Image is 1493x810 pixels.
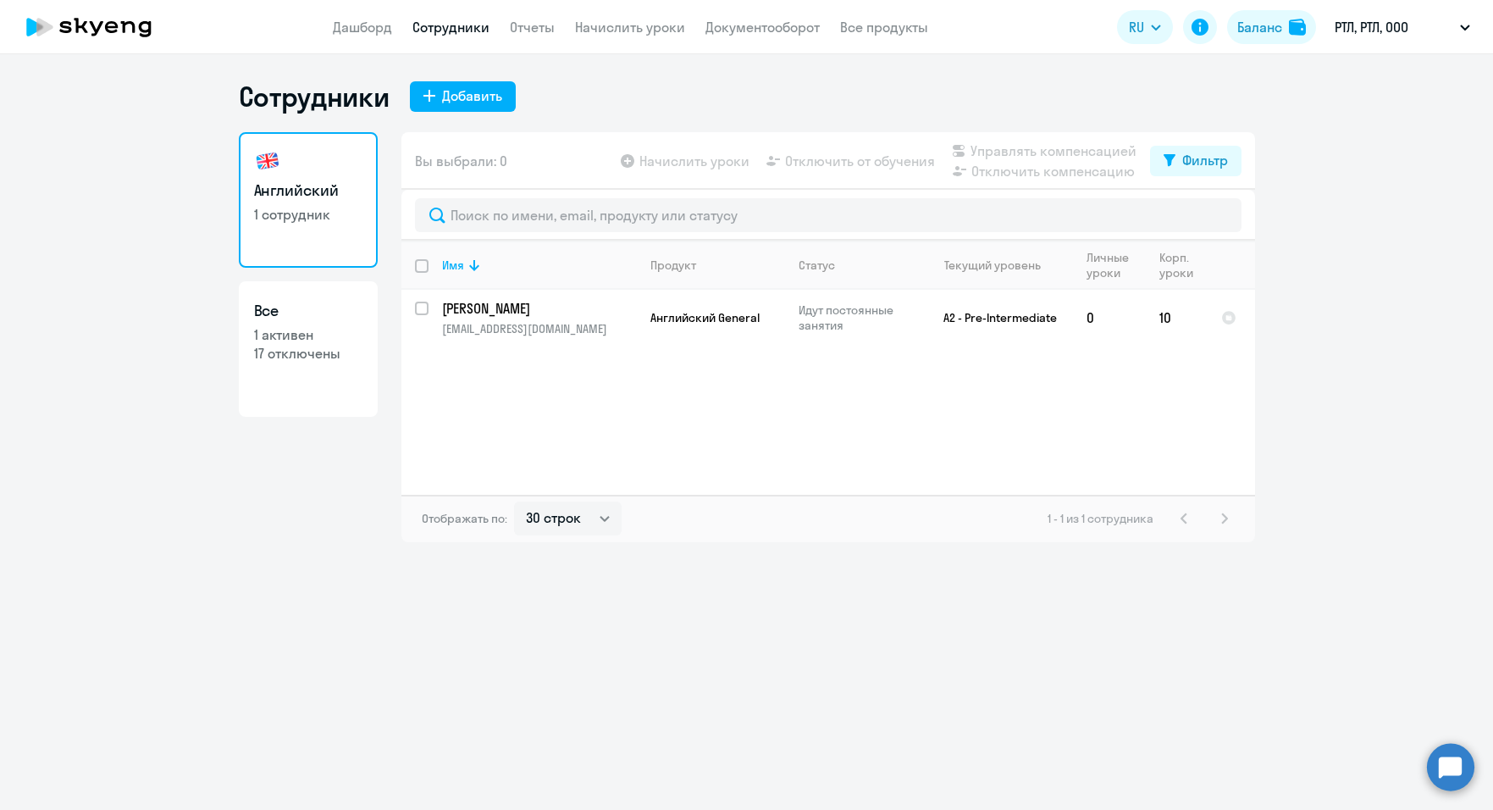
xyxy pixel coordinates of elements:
div: Баланс [1237,17,1282,37]
img: balance [1289,19,1306,36]
div: Продукт [650,258,696,273]
td: 10 [1146,290,1208,346]
div: Текущий уровень [944,258,1041,273]
button: Балансbalance [1227,10,1316,44]
span: Отображать по: [422,511,507,526]
p: 17 отключены [254,344,362,363]
div: Статус [799,258,915,273]
h3: Английский [254,180,362,202]
a: Все1 активен17 отключены [239,281,378,417]
div: Текущий уровень [929,258,1072,273]
td: A2 - Pre-Intermediate [915,290,1073,346]
img: english [254,147,281,175]
div: Статус [799,258,835,273]
a: Английский1 сотрудник [239,132,378,268]
div: Личные уроки [1087,250,1134,280]
a: Все продукты [840,19,928,36]
a: Сотрудники [412,19,489,36]
a: Начислить уроки [575,19,685,36]
p: [EMAIL_ADDRESS][DOMAIN_NAME] [442,321,636,336]
span: 1 - 1 из 1 сотрудника [1048,511,1153,526]
button: RU [1117,10,1173,44]
span: Вы выбрали: 0 [415,151,507,171]
div: Корп. уроки [1159,250,1196,280]
div: Имя [442,258,636,273]
span: Английский General [650,310,760,325]
p: 1 сотрудник [254,205,362,224]
button: РТЛ, РТЛ, ООО [1326,7,1479,47]
div: Имя [442,258,464,273]
input: Поиск по имени, email, продукту или статусу [415,198,1241,232]
p: 1 активен [254,325,362,344]
div: Корп. уроки [1159,250,1207,280]
div: Продукт [650,258,784,273]
div: Добавить [442,86,502,106]
a: [PERSON_NAME] [442,299,636,318]
p: РТЛ, РТЛ, ООО [1335,17,1408,37]
a: Дашборд [333,19,392,36]
button: Добавить [410,81,516,112]
h1: Сотрудники [239,80,390,114]
a: Отчеты [510,19,555,36]
div: Личные уроки [1087,250,1145,280]
a: Документооборот [705,19,820,36]
h3: Все [254,300,362,322]
button: Фильтр [1150,146,1241,176]
p: Идут постоянные занятия [799,302,915,333]
p: [PERSON_NAME] [442,299,633,318]
div: Фильтр [1182,150,1228,170]
td: 0 [1073,290,1146,346]
span: RU [1129,17,1144,37]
